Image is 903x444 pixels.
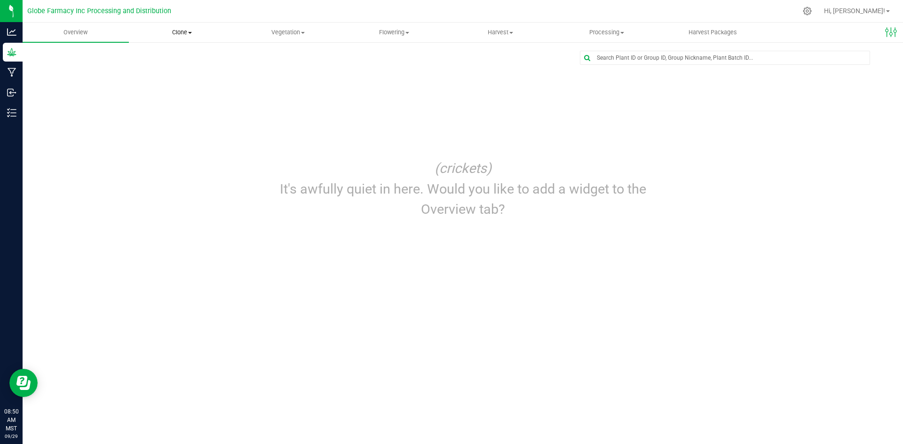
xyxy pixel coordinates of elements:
span: Hi, [PERSON_NAME]! [824,7,885,15]
span: Clone [129,28,235,37]
span: Processing [554,28,659,37]
span: Harvest Packages [676,28,750,37]
inline-svg: Inventory [7,108,16,117]
a: Flowering [341,23,447,42]
div: Manage settings [801,7,813,16]
a: Overview [23,23,129,42]
p: 08:50 AM MST [4,407,18,433]
span: Flowering [341,28,447,37]
a: Harvest [447,23,554,42]
inline-svg: Inbound [7,88,16,97]
p: 09/29 [4,433,18,440]
a: Processing [554,23,660,42]
a: Clone [129,23,235,42]
a: Harvest Packages [660,23,766,42]
a: Vegetation [235,23,341,42]
input: Search Plant ID or Group ID, Group Nickname, Plant Batch ID... [580,51,870,64]
inline-svg: Manufacturing [7,68,16,77]
i: (crickets) [435,160,491,176]
p: It's awfully quiet in here. Would you like to add a widget to the Overview tab? [257,179,669,219]
inline-svg: Analytics [7,27,16,37]
inline-svg: Grow [7,47,16,57]
span: Globe Farmacy Inc Processing and Distribution [27,7,171,15]
span: Vegetation [236,28,341,37]
span: Harvest [448,28,553,37]
span: Overview [51,28,100,37]
iframe: Resource center [9,369,38,397]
